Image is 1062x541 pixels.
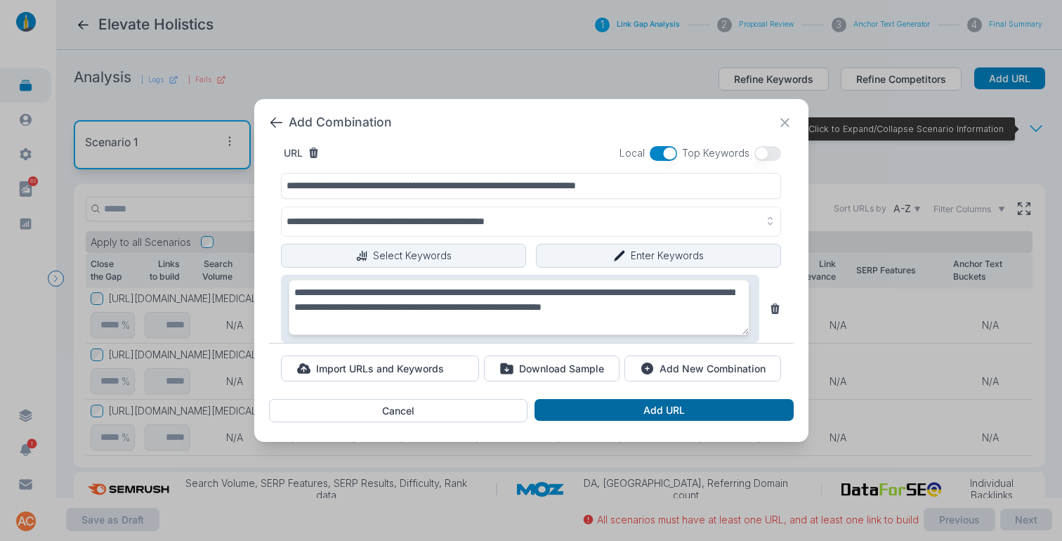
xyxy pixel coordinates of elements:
[289,114,392,131] span: Add Combination
[281,356,479,382] button: Import URLs and Keywords
[682,147,749,159] span: Top Keywords
[624,356,781,382] button: Add New Combination
[535,399,793,422] button: Add URL
[536,244,781,268] button: Enter Keywords
[484,356,619,382] button: Download Sample
[281,244,526,268] button: Select Keywords
[619,147,645,159] span: Local
[660,363,766,375] p: Add New Combination
[269,399,527,423] button: Cancel
[316,363,444,375] p: Import URLs and Keywords
[284,147,303,159] label: URL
